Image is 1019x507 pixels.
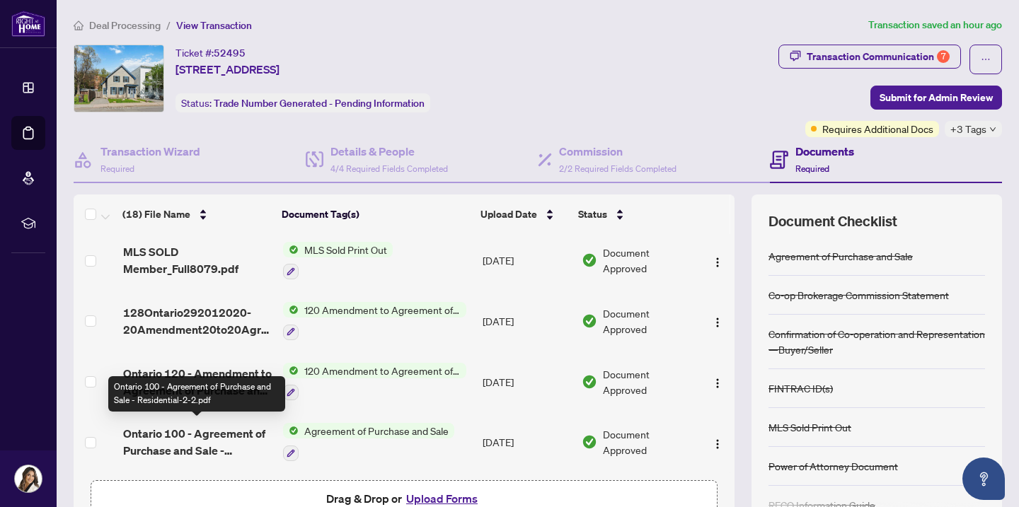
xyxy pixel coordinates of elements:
[989,126,996,133] span: down
[283,242,299,257] img: Status Icon
[706,310,729,332] button: Logo
[559,163,677,174] span: 2/2 Required Fields Completed
[283,302,466,340] button: Status Icon120 Amendment to Agreement of Purchase and Sale
[795,163,829,174] span: Required
[868,17,1002,33] article: Transaction saved an hour ago
[74,45,163,112] img: IMG-X12227728_1.jpg
[175,93,430,112] div: Status:
[283,363,466,401] button: Status Icon120 Amendment to Agreement of Purchase and Sale
[100,143,200,160] h4: Transaction Wizard
[768,458,898,474] div: Power of Attorney Document
[981,54,991,64] span: ellipsis
[582,313,597,329] img: Document Status
[175,61,280,78] span: [STREET_ADDRESS]
[768,211,897,231] span: Document Checklist
[706,249,729,272] button: Logo
[603,426,694,458] span: Document Approved
[175,45,246,61] div: Ticket #:
[477,231,576,291] td: [DATE]
[712,378,723,389] img: Logo
[166,17,171,33] li: /
[937,50,950,63] div: 7
[712,257,723,268] img: Logo
[768,248,913,264] div: Agreement of Purchase and Sale
[330,143,448,160] h4: Details & People
[768,287,949,303] div: Co-op Brokerage Commission Statement
[283,302,299,317] img: Status Icon
[117,194,276,234] th: (18) File Name
[880,86,993,109] span: Submit for Admin Review
[712,317,723,328] img: Logo
[480,206,537,222] span: Upload Date
[123,365,272,399] span: Ontario 120 - Amendment to Agreement of Purchase and Sale-3-2.pdf
[214,47,246,59] span: 52495
[477,351,576,412] td: [DATE]
[962,458,1005,500] button: Open asap
[74,21,84,30] span: home
[768,419,851,435] div: MLS Sold Print Out
[778,45,961,69] button: Transaction Communication7
[283,423,454,461] button: Status IconAgreement of Purchase and Sale
[283,242,393,280] button: Status IconMLS Sold Print Out
[123,425,272,459] span: Ontario 100 - Agreement of Purchase and Sale - Residential-2-2.pdf
[299,363,466,378] span: 120 Amendment to Agreement of Purchase and Sale
[768,380,833,396] div: FINTRAC ID(s)
[582,252,597,268] img: Document Status
[122,206,190,222] span: (18) File Name
[299,423,454,438] span: Agreement of Purchase and Sale
[475,194,573,234] th: Upload Date
[123,304,272,338] span: 128Ontario292012020-20Amendment20to20Agreement20of20Purchase20and20Sale2028829.pdf
[706,371,729,393] button: Logo
[108,376,285,412] div: Ontario 100 - Agreement of Purchase and Sale - Residential-2-2.pdf
[582,374,597,390] img: Document Status
[706,431,729,453] button: Logo
[582,434,597,450] img: Document Status
[477,412,576,472] td: [DATE]
[299,302,466,317] span: 120 Amendment to Agreement of Purchase and Sale
[89,19,161,32] span: Deal Processing
[100,163,134,174] span: Required
[283,423,299,438] img: Status Icon
[870,86,1002,110] button: Submit for Admin Review
[11,11,45,37] img: logo
[214,97,425,110] span: Trade Number Generated - Pending Information
[330,163,448,174] span: 4/4 Required Fields Completed
[572,194,696,234] th: Status
[807,45,950,68] div: Transaction Communication
[477,291,576,351] td: [DATE]
[603,245,694,276] span: Document Approved
[276,194,475,234] th: Document Tag(s)
[176,19,252,32] span: View Transaction
[559,143,677,160] h4: Commission
[283,363,299,378] img: Status Icon
[822,121,933,136] span: Requires Additional Docs
[603,305,694,337] span: Document Approved
[950,121,986,137] span: +3 Tags
[768,326,985,357] div: Confirmation of Co-operation and Representation—Buyer/Seller
[15,465,42,492] img: Profile Icon
[712,438,723,450] img: Logo
[299,242,393,257] span: MLS Sold Print Out
[123,243,272,277] span: MLS SOLD Member_Full8079.pdf
[603,366,694,397] span: Document Approved
[795,143,854,160] h4: Documents
[578,206,607,222] span: Status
